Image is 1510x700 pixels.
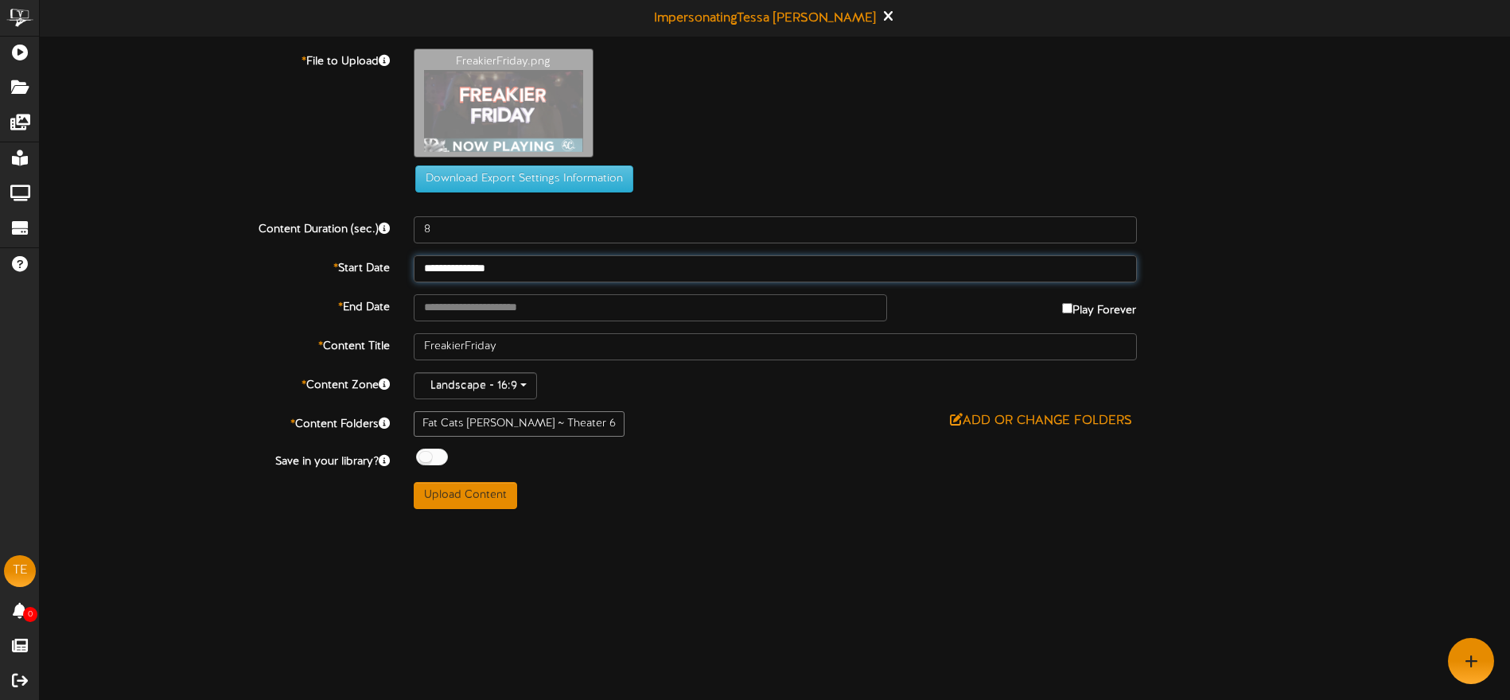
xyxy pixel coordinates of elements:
[28,449,402,470] label: Save in your library?
[1062,294,1136,319] label: Play Forever
[414,411,625,437] div: Fat Cats [PERSON_NAME] ~ Theater 6
[28,372,402,394] label: Content Zone
[28,333,402,355] label: Content Title
[414,372,537,399] button: Landscape - 16:9
[28,49,402,70] label: File to Upload
[28,216,402,238] label: Content Duration (sec.)
[415,165,633,192] button: Download Export Settings Information
[414,333,1137,360] input: Title of this Content
[1062,303,1072,313] input: Play Forever
[23,607,37,622] span: 0
[28,411,402,433] label: Content Folders
[414,482,517,509] button: Upload Content
[4,555,36,587] div: TE
[28,255,402,277] label: Start Date
[28,294,402,316] label: End Date
[407,173,633,185] a: Download Export Settings Information
[945,411,1137,431] button: Add or Change Folders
